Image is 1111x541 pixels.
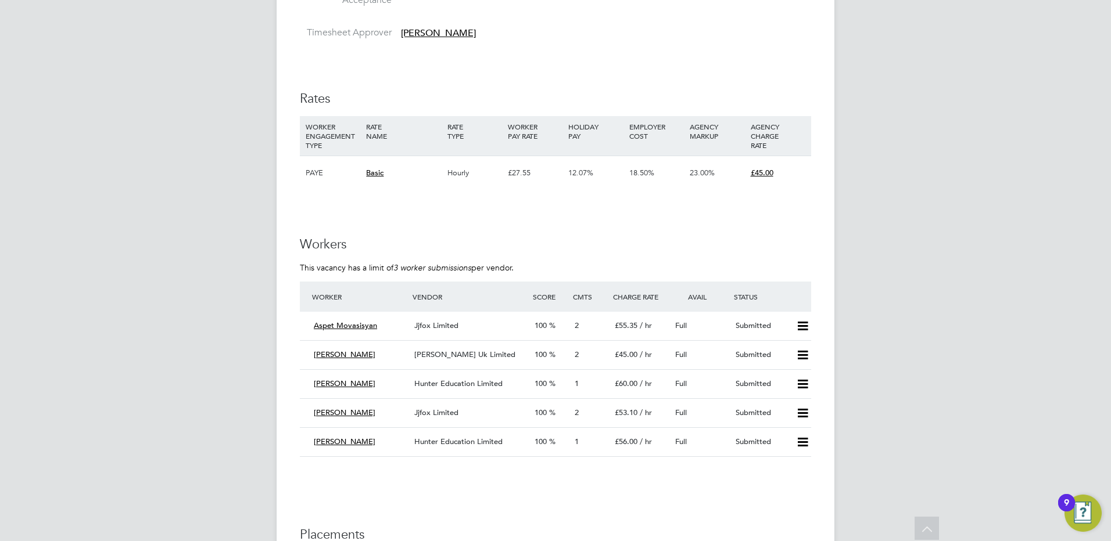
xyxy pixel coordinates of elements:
span: [PERSON_NAME] [314,407,375,417]
div: Status [731,286,811,307]
span: [PERSON_NAME] [401,27,476,39]
span: £53.10 [615,407,637,417]
button: Open Resource Center, 9 new notifications [1065,495,1102,532]
span: 2 [575,349,579,359]
span: / hr [640,349,652,359]
span: £45.00 [751,168,773,178]
div: Submitted [731,432,791,452]
span: 1 [575,437,579,446]
div: Hourly [445,156,505,190]
span: 12.07% [568,168,593,178]
span: Hunter Education Limited [414,378,503,388]
div: RATE TYPE [445,116,505,146]
div: Worker [309,286,410,307]
div: AGENCY MARKUP [687,116,747,146]
span: / hr [640,437,652,446]
span: £55.35 [615,320,637,330]
span: 18.50% [629,168,654,178]
span: Jjfox Limited [414,320,458,330]
div: Cmts [570,286,610,307]
span: Aspet Movasisyan [314,320,377,330]
div: WORKER ENGAGEMENT TYPE [303,116,363,156]
span: Full [675,320,687,330]
span: 100 [535,320,547,330]
div: 9 [1064,503,1069,518]
span: 100 [535,407,547,417]
span: Full [675,437,687,446]
span: Full [675,378,687,388]
h3: Workers [300,236,811,253]
span: £45.00 [615,349,637,359]
span: [PERSON_NAME] [314,378,375,388]
span: 23.00% [690,168,715,178]
div: Submitted [731,316,791,336]
h3: Rates [300,91,811,107]
div: Submitted [731,374,791,394]
span: £56.00 [615,437,637,446]
div: WORKER PAY RATE [505,116,565,146]
div: Submitted [731,345,791,365]
span: 2 [575,320,579,330]
div: £27.55 [505,156,565,190]
span: [PERSON_NAME] [314,349,375,359]
div: PAYE [303,156,363,190]
span: 100 [535,349,547,359]
div: Score [530,286,570,307]
div: Submitted [731,403,791,423]
span: Full [675,407,687,417]
span: 1 [575,378,579,388]
span: Full [675,349,687,359]
div: Vendor [410,286,530,307]
span: Jjfox Limited [414,407,458,417]
span: / hr [640,407,652,417]
span: [PERSON_NAME] [314,437,375,446]
div: AGENCY CHARGE RATE [748,116,808,156]
span: 100 [535,437,547,446]
div: EMPLOYER COST [626,116,687,146]
label: Timesheet Approver [300,27,392,39]
span: / hr [640,320,652,330]
span: 2 [575,407,579,417]
span: Basic [366,168,384,178]
span: Hunter Education Limited [414,437,503,446]
span: / hr [640,378,652,388]
em: 3 worker submissions [393,262,471,273]
div: RATE NAME [363,116,444,146]
span: [PERSON_NAME] Uk Limited [414,349,515,359]
div: HOLIDAY PAY [565,116,626,146]
span: 100 [535,378,547,388]
p: This vacancy has a limit of per vendor. [300,262,811,273]
div: Avail [671,286,731,307]
span: £60.00 [615,378,637,388]
div: Charge Rate [610,286,671,307]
